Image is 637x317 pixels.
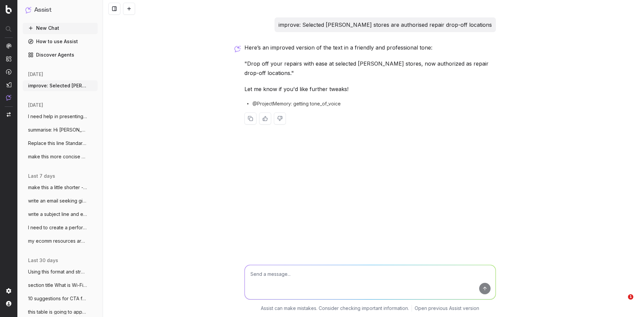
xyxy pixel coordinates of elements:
span: I need to create a performance review sc [28,224,87,231]
span: last 7 days [28,173,55,179]
iframe: Intercom live chat [614,294,630,310]
span: @ProjectMemory: getting tone_of_voice [252,100,341,107]
button: write an email seeking giodance from HR: [23,195,98,206]
span: my ecomm resources are thin. for big eve [28,238,87,244]
span: write an email seeking giodance from HR: [28,197,87,204]
img: My account [6,301,11,306]
button: my ecomm resources are thin. for big eve [23,236,98,246]
span: Using this format and structure and tone [28,268,87,275]
span: Replace this line Standard delivery is a [28,140,87,147]
p: Let me know if you'd like further tweaks! [244,84,496,94]
button: write a subject line and email to our se [23,209,98,220]
span: I need help in presenting the issues I a [28,113,87,120]
span: summarise: Hi [PERSON_NAME], Interesting feedba [28,127,87,133]
span: [DATE] [28,71,43,78]
h1: Assist [34,5,51,15]
img: Studio [6,82,11,87]
img: Assist [6,95,11,100]
img: Activation [6,69,11,75]
button: Assist [25,5,95,15]
span: improve: Selected [PERSON_NAME] stores a [28,82,87,89]
span: section title What is Wi-Fi 7? Wi-Fi 7 ( [28,282,87,289]
a: How to use Assist [23,36,98,47]
button: I need to create a performance review sc [23,222,98,233]
button: New Chat [23,23,98,33]
p: "Drop off your repairs with ease at selected [PERSON_NAME] stores, now authorized as repair drop-... [244,59,496,78]
button: Replace this line Standard delivery is a [23,138,98,149]
img: Botify assist logo [234,46,241,52]
a: Open previous Assist version [415,305,479,312]
button: make this more concise and clear: Hi Mar [23,151,98,162]
p: Assist can make mistakes. Consider checking important information. [261,305,409,312]
a: Discover Agents [23,50,98,60]
button: section title What is Wi-Fi 7? Wi-Fi 7 ( [23,280,98,291]
button: improve: Selected [PERSON_NAME] stores a [23,80,98,91]
img: Intelligence [6,56,11,62]
img: Botify logo [6,5,12,14]
span: make this a little shorter - Before brin [28,184,87,191]
button: I need help in presenting the issues I a [23,111,98,122]
span: 10 suggestions for CTA for link to windo [28,295,87,302]
span: this table is going to appear on a [PERSON_NAME] [28,309,87,315]
button: 10 suggestions for CTA for link to windo [23,293,98,304]
span: [DATE] [28,102,43,108]
span: write a subject line and email to our se [28,211,87,218]
button: summarise: Hi [PERSON_NAME], Interesting feedba [23,125,98,135]
p: Here’s an improved version of the text in a friendly and professional tone: [244,43,496,52]
span: make this more concise and clear: Hi Mar [28,153,87,160]
span: last 30 days [28,257,58,264]
button: Using this format and structure and tone [23,266,98,277]
img: Setting [6,288,11,294]
p: improve: Selected [PERSON_NAME] stores are authorised repair drop-off locations [279,20,492,29]
span: 1 [628,294,633,300]
img: Switch project [7,112,11,117]
button: make this a little shorter - Before brin [23,182,98,193]
img: Analytics [6,43,11,49]
img: Assist [25,7,31,13]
